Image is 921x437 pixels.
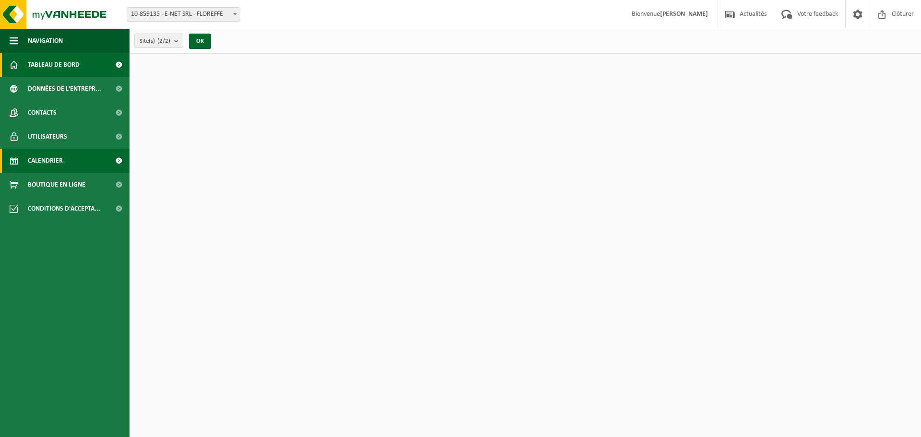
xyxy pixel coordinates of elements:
[140,34,170,48] span: Site(s)
[157,38,170,44] count: (2/2)
[660,11,708,18] strong: [PERSON_NAME]
[189,34,211,49] button: OK
[28,125,67,149] span: Utilisateurs
[28,197,100,221] span: Conditions d'accepta...
[28,149,63,173] span: Calendrier
[28,29,63,53] span: Navigation
[28,101,57,125] span: Contacts
[28,173,85,197] span: Boutique en ligne
[134,34,183,48] button: Site(s)(2/2)
[127,8,240,21] span: 10-859135 - E-NET SRL - FLOREFFE
[127,7,240,22] span: 10-859135 - E-NET SRL - FLOREFFE
[28,77,101,101] span: Données de l'entrepr...
[28,53,80,77] span: Tableau de bord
